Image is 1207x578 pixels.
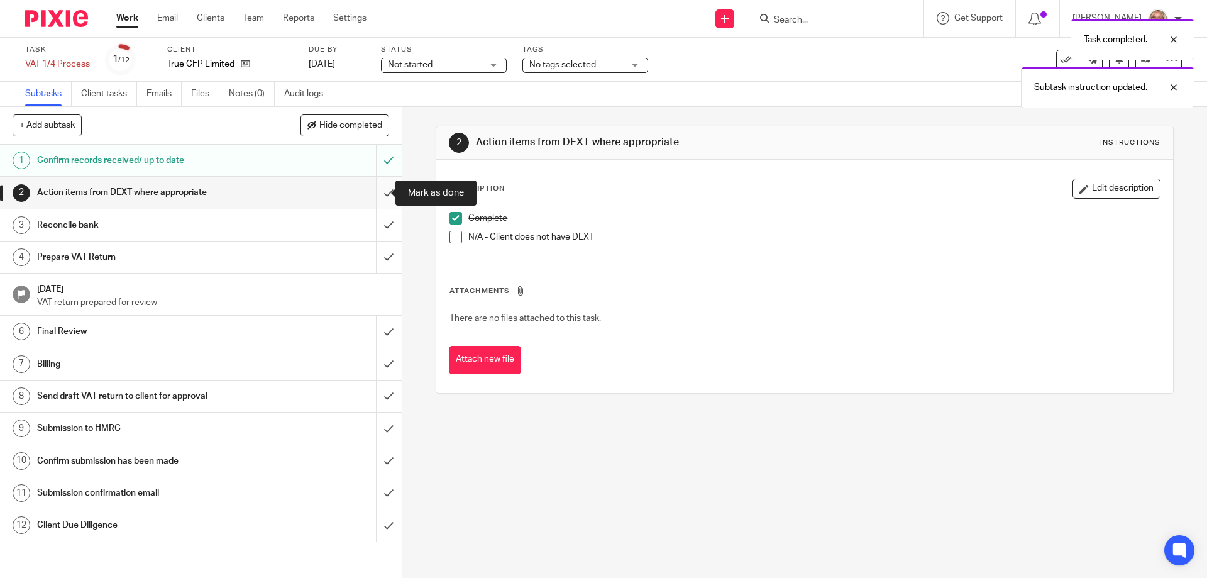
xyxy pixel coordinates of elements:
div: 2 [449,133,469,153]
div: Instructions [1100,138,1160,148]
span: [DATE] [309,60,335,69]
h1: Confirm submission has been made [37,452,255,470]
p: VAT return prepared for review [37,296,389,309]
h1: Prepare VAT Return [37,248,255,267]
div: 8 [13,387,30,405]
label: Client [167,45,293,55]
span: No tags selected [529,60,596,69]
h1: Action items from DEXT where appropriate [37,183,255,202]
a: Audit logs [284,82,333,106]
label: Due by [309,45,365,55]
a: Clients [197,12,224,25]
div: 7 [13,355,30,373]
p: Description [449,184,505,194]
a: Files [191,82,219,106]
a: Subtasks [25,82,72,106]
a: Email [157,12,178,25]
div: 1 [113,52,130,67]
button: + Add subtask [13,114,82,136]
p: Task completed. [1084,33,1147,46]
div: 12 [13,516,30,534]
img: Pixie [25,10,88,27]
div: 6 [13,323,30,340]
h1: [DATE] [37,280,389,296]
span: Attachments [449,287,510,294]
div: 10 [13,452,30,470]
label: Tags [522,45,648,55]
p: Subtask instruction updated. [1034,81,1147,94]
h1: Client Due Diligence [37,516,255,535]
a: Client tasks [81,82,137,106]
div: 11 [13,484,30,502]
button: Edit description [1072,179,1160,199]
span: Not started [388,60,433,69]
p: True CFP Limited [167,58,234,70]
h1: Confirm records received/ up to date [37,151,255,170]
a: Emails [146,82,182,106]
div: VAT 1/4 Process [25,58,90,70]
h1: Final Review [37,322,255,341]
a: Notes (0) [229,82,275,106]
a: Work [116,12,138,25]
h1: Send draft VAT return to client for approval [37,387,255,406]
button: Hide completed [300,114,389,136]
img: SJ.jpg [1148,9,1168,29]
div: 1 [13,152,30,169]
div: 3 [13,216,30,234]
div: 2 [13,184,30,202]
p: N/A - Client does not have DEXT [468,231,1159,243]
a: Settings [333,12,367,25]
small: /12 [118,57,130,64]
label: Status [381,45,507,55]
p: Complete [468,212,1159,225]
h1: Billing [37,355,255,374]
a: Team [243,12,264,25]
span: Hide completed [319,121,382,131]
button: Attach new file [449,346,521,374]
div: 9 [13,420,30,437]
div: 4 [13,248,30,266]
label: Task [25,45,90,55]
h1: Submission confirmation email [37,484,255,503]
span: There are no files attached to this task. [449,314,601,323]
a: Reports [283,12,314,25]
h1: Reconcile bank [37,216,255,235]
h1: Submission to HMRC [37,419,255,438]
h1: Action items from DEXT where appropriate [476,136,832,149]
